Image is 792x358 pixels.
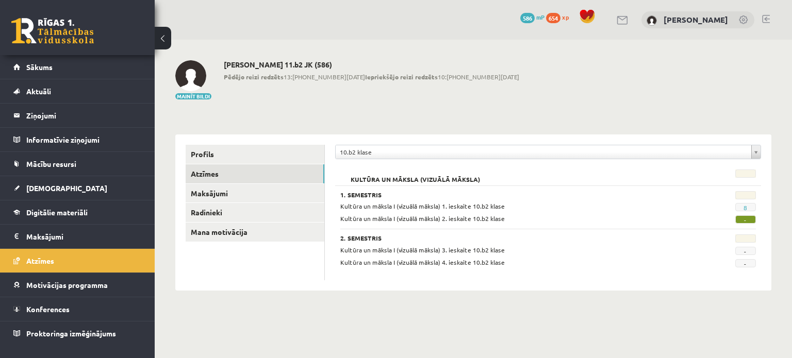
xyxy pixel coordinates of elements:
span: Proktoringa izmēģinājums [26,329,116,338]
span: Digitālie materiāli [26,208,88,217]
span: Kultūra un māksla I (vizuālā māksla) 2. ieskaite 10.b2 klase [340,214,505,223]
img: Arnolds Mikuličs [647,15,657,26]
a: Atzīmes [186,164,324,183]
span: Motivācijas programma [26,280,108,289]
a: Informatīvie ziņojumi [13,128,142,151]
a: 586 mP [520,13,544,21]
a: Digitālie materiāli [13,200,142,224]
a: Sākums [13,55,142,79]
legend: Ziņojumi [26,104,142,127]
legend: Maksājumi [26,225,142,248]
span: mP [536,13,544,21]
span: - [735,259,756,267]
span: Sākums [26,62,53,72]
span: - [735,247,756,255]
a: Rīgas 1. Tālmācības vidusskola [11,18,94,44]
a: Maksājumi [186,184,324,203]
h2: Kultūra un māksla (vizuālā māksla) [340,169,490,180]
img: Arnolds Mikuličs [175,60,206,91]
span: xp [562,13,569,21]
a: Aktuāli [13,79,142,103]
a: 10.b2 klase [336,145,761,159]
a: Ziņojumi [13,104,142,127]
a: Profils [186,145,324,164]
a: Proktoringa izmēģinājums [13,321,142,345]
h2: [PERSON_NAME] 11.b2 JK (586) [224,60,519,69]
span: - [735,215,756,224]
a: Mana motivācija [186,223,324,242]
legend: Informatīvie ziņojumi [26,128,142,151]
span: Atzīmes [26,256,54,265]
a: Konferences [13,297,142,321]
a: Motivācijas programma [13,273,142,297]
span: 13:[PHONE_NUMBER][DATE] 10:[PHONE_NUMBER][DATE] [224,72,519,81]
b: Pēdējo reizi redzēts [224,73,284,81]
h3: 1. Semestris [340,191,684,198]
h3: 2. Semestris [340,234,684,242]
span: Aktuāli [26,87,51,96]
span: Mācību resursi [26,159,76,168]
a: 654 xp [546,13,574,21]
b: Iepriekšējo reizi redzēts [365,73,438,81]
a: 8 [744,203,747,212]
a: Mācību resursi [13,152,142,176]
span: 654 [546,13,560,23]
span: Konferences [26,304,70,314]
span: Kultūra un māksla I (vizuālā māksla) 4. ieskaite 10.b2 klase [340,258,505,266]
button: Mainīt bildi [175,93,211,99]
a: Radinieki [186,203,324,222]
a: Maksājumi [13,225,142,248]
a: [DEMOGRAPHIC_DATA] [13,176,142,200]
span: 10.b2 klase [340,145,747,159]
a: Atzīmes [13,249,142,272]
span: 586 [520,13,535,23]
span: [DEMOGRAPHIC_DATA] [26,183,107,193]
span: Kultūra un māksla I (vizuālā māksla) 3. ieskaite 10.b2 klase [340,246,505,254]
span: Kultūra un māksla I (vizuālā māksla) 1. ieskaite 10.b2 klase [340,202,505,210]
a: [PERSON_NAME] [664,14,728,25]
